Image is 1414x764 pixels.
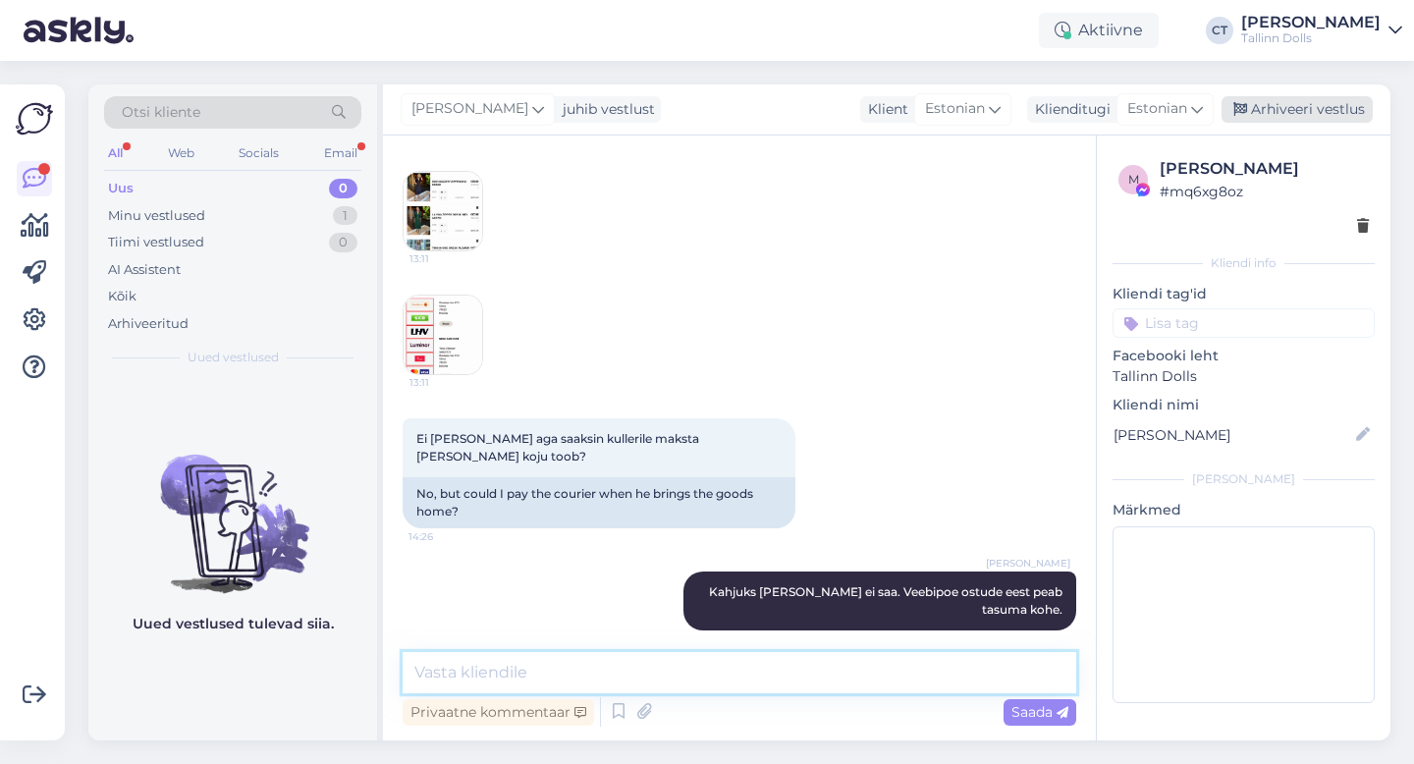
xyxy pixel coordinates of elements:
[133,614,334,634] p: Uued vestlused tulevad siia.
[108,206,205,226] div: Minu vestlused
[1160,181,1369,202] div: # mq6xg8oz
[235,140,283,166] div: Socials
[409,375,483,390] span: 13:11
[403,699,594,726] div: Privaatne kommentaar
[404,296,482,374] img: Attachment
[1113,470,1375,488] div: [PERSON_NAME]
[555,99,655,120] div: juhib vestlust
[997,631,1070,646] span: 15:10
[104,140,127,166] div: All
[1039,13,1159,48] div: Aktiivne
[416,431,702,464] span: Ei [PERSON_NAME] aga saaksin kullerile maksta [PERSON_NAME] koju toob?
[1127,98,1187,120] span: Estonian
[108,314,189,334] div: Arhiveeritud
[404,172,482,250] img: Attachment
[1011,703,1068,721] span: Saada
[108,233,204,252] div: Tiimi vestlused
[1027,99,1111,120] div: Klienditugi
[108,260,181,280] div: AI Assistent
[108,287,136,306] div: Kõik
[1241,15,1381,30] div: [PERSON_NAME]
[1128,172,1139,187] span: m
[122,102,200,123] span: Otsi kliente
[411,98,528,120] span: [PERSON_NAME]
[188,349,279,366] span: Uued vestlused
[1113,346,1375,366] p: Facebooki leht
[1113,284,1375,304] p: Kliendi tag'id
[1114,424,1352,446] input: Lisa nimi
[860,99,908,120] div: Klient
[329,233,357,252] div: 0
[320,140,361,166] div: Email
[403,477,795,528] div: No, but could I pay the courier when he brings the goods home?
[1113,395,1375,415] p: Kliendi nimi
[986,556,1070,571] span: [PERSON_NAME]
[108,179,134,198] div: Uus
[1113,500,1375,520] p: Märkmed
[408,529,482,544] span: 14:26
[1241,30,1381,46] div: Tallinn Dolls
[1113,366,1375,387] p: Tallinn Dolls
[164,140,198,166] div: Web
[1241,15,1402,46] a: [PERSON_NAME]Tallinn Dolls
[1206,17,1233,44] div: CT
[16,100,53,137] img: Askly Logo
[709,584,1065,617] span: Kahjuks [PERSON_NAME] ei saa. Veebipoe ostude eest peab tasuma kohe.
[409,251,483,266] span: 13:11
[1113,308,1375,338] input: Lisa tag
[88,419,377,596] img: No chats
[925,98,985,120] span: Estonian
[1222,96,1373,123] div: Arhiveeri vestlus
[333,206,357,226] div: 1
[329,179,357,198] div: 0
[1160,157,1369,181] div: [PERSON_NAME]
[1113,254,1375,272] div: Kliendi info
